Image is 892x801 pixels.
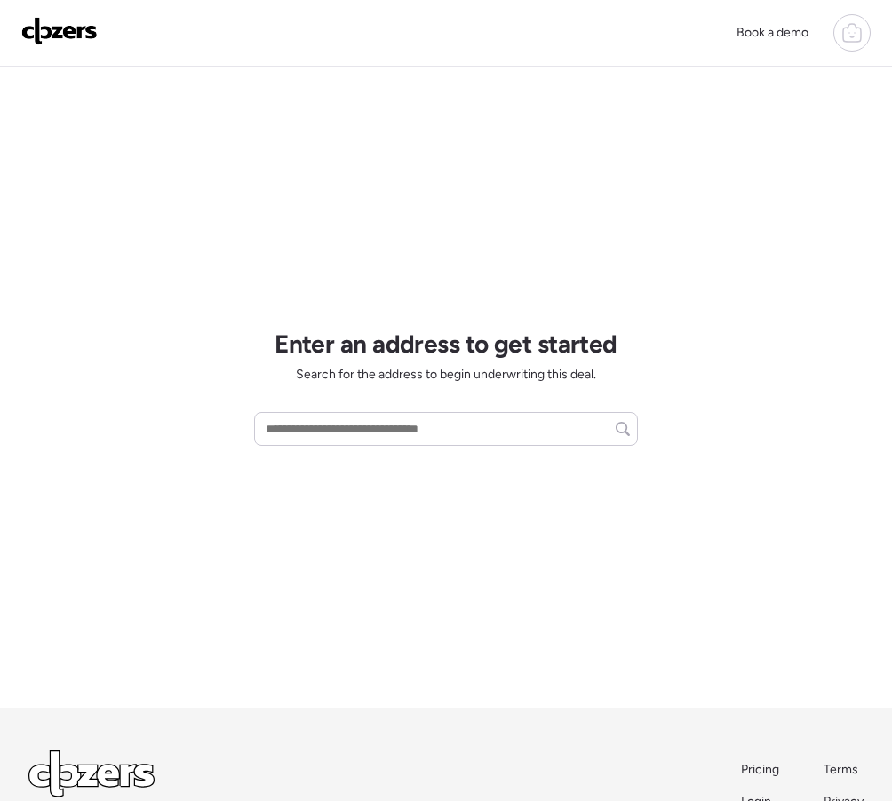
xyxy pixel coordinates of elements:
[824,762,858,777] span: Terms
[741,761,781,779] a: Pricing
[275,329,617,359] h1: Enter an address to get started
[737,25,808,40] span: Book a demo
[28,750,155,797] img: Logo Light
[21,17,98,45] img: Logo
[824,761,864,779] a: Terms
[741,762,779,777] span: Pricing
[296,366,596,384] span: Search for the address to begin underwriting this deal.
